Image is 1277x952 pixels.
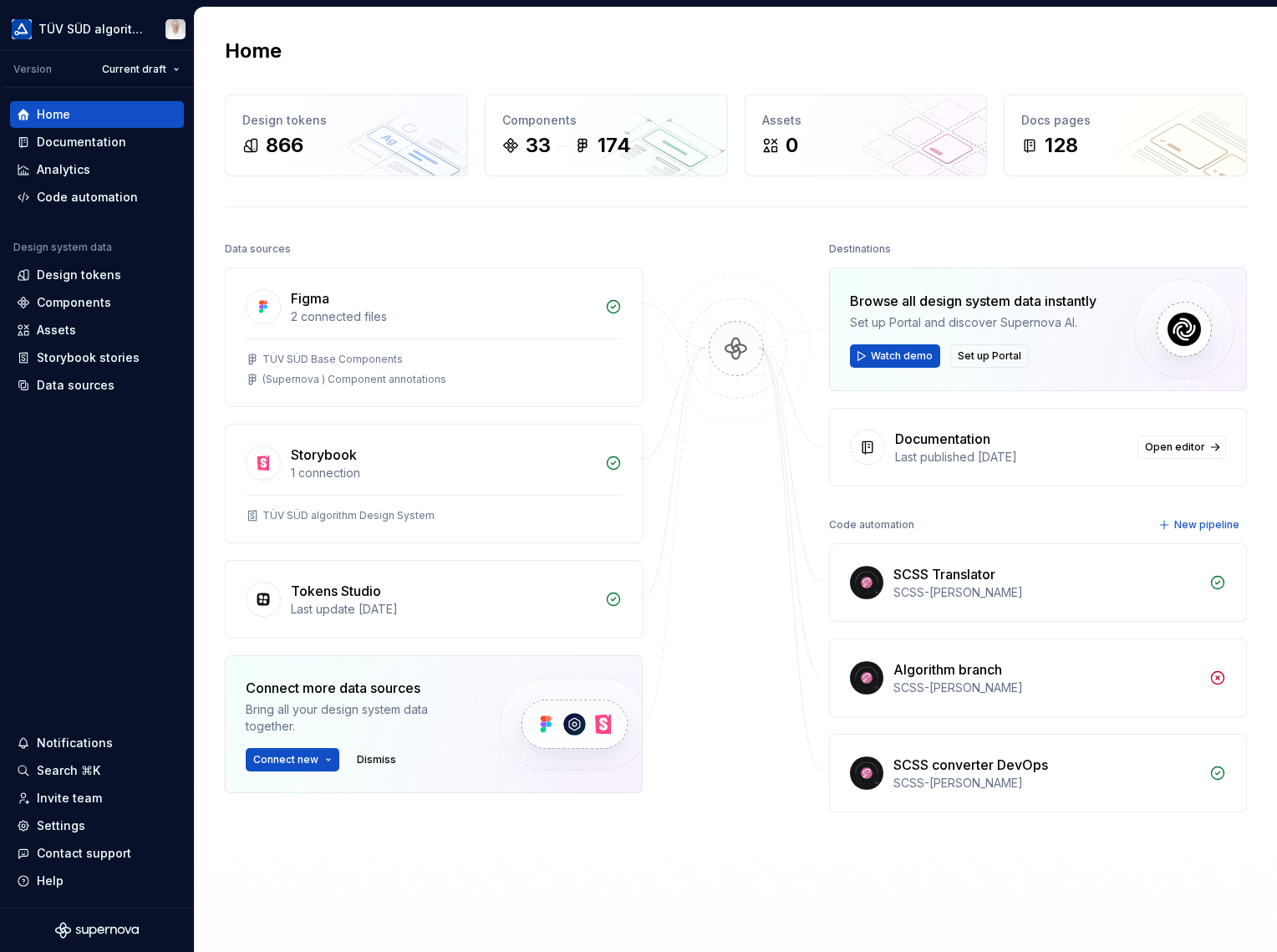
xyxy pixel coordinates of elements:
button: Watch demo [850,344,940,368]
a: Assets0 [745,94,988,176]
div: Invite team [37,790,102,807]
a: Assets [10,317,184,344]
div: Last update [DATE] [291,601,595,618]
div: Bring all your design system data together. [246,701,471,735]
a: Documentation [10,129,184,155]
a: Storybook1 connectionTÜV SÜD algorithm Design System [225,424,643,543]
div: Settings [37,817,85,834]
div: Search ⌘K [37,762,100,779]
div: Components [37,294,111,311]
div: Connect more data sources [246,678,471,698]
div: Assets [762,112,970,129]
img: Marco Schäfer [165,19,186,39]
div: Last published [DATE] [895,449,1127,466]
div: Analytics [37,161,90,178]
a: Data sources [10,372,184,399]
a: Tokens StudioLast update [DATE] [225,560,643,639]
span: Watch demo [871,349,933,363]
div: TÜV SÜD algorithm Design System [262,509,435,522]
div: 1 connection [291,465,595,481]
div: Tokens Studio [291,581,381,601]
div: Contact support [37,845,131,862]
div: Data sources [225,237,291,261]
div: Docs pages [1021,112,1229,129]
a: Open editor [1137,435,1226,459]
div: 0 [786,132,798,159]
a: Code automation [10,184,184,211]
div: Code automation [829,513,914,537]
div: Algorithm branch [893,659,1002,680]
img: b580ff83-5aa9-44e3-bf1e-f2d94e587a2d.png [12,19,32,39]
button: Search ⌘K [10,757,184,784]
span: Connect new [253,753,318,766]
div: (Supernova ) Component annotations [262,373,446,386]
div: Design system data [13,241,112,254]
div: SCSS Translator [893,564,995,584]
div: Components [502,112,710,129]
button: New pipeline [1153,513,1247,537]
div: Browse all design system data instantly [850,291,1096,311]
a: Storybook stories [10,344,184,371]
div: Documentation [37,134,126,150]
button: Contact support [10,840,184,867]
div: TÜV SÜD algorithm [38,21,145,38]
div: SCSS-[PERSON_NAME] [893,680,1199,696]
button: Help [10,868,184,894]
div: Home [37,106,70,123]
svg: Supernova Logo [55,922,139,939]
div: SCSS converter DevOps [893,755,1048,775]
div: 866 [266,132,303,159]
div: 33 [526,132,551,159]
span: Current draft [102,63,166,76]
div: SCSS-[PERSON_NAME] [893,584,1199,601]
a: Figma2 connected filesTÜV SÜD Base Components(Supernova ) Component annotations [225,267,643,407]
div: Documentation [895,429,990,449]
a: Settings [10,812,184,839]
span: Dismiss [357,753,396,766]
div: SCSS-[PERSON_NAME] [893,775,1199,792]
div: Data sources [37,377,114,394]
a: Analytics [10,156,184,183]
div: 2 connected files [291,308,595,325]
span: Set up Portal [958,349,1021,363]
div: Storybook [291,445,357,465]
a: Components33174 [485,94,728,176]
div: 128 [1045,132,1078,159]
h2: Home [225,38,282,64]
button: Set up Portal [950,344,1029,368]
div: 174 [598,132,631,159]
a: Docs pages128 [1004,94,1247,176]
div: Figma [291,288,329,308]
a: Invite team [10,785,184,812]
button: TÜV SÜD algorithmMarco Schäfer [3,11,191,47]
div: Storybook stories [37,349,140,366]
div: Destinations [829,237,891,261]
div: Notifications [37,735,113,751]
button: Dismiss [349,748,404,771]
div: Assets [37,322,76,339]
div: Set up Portal and discover Supernova AI. [850,314,1096,331]
div: Design tokens [37,267,121,283]
a: Design tokens866 [225,94,468,176]
button: Notifications [10,730,184,756]
div: Help [37,873,64,889]
a: Design tokens [10,262,184,288]
span: New pipeline [1174,518,1239,532]
a: Components [10,289,184,316]
div: Version [13,63,52,76]
button: Connect new [246,748,339,771]
div: Design tokens [242,112,450,129]
span: Open editor [1145,440,1205,454]
div: TÜV SÜD Base Components [262,353,403,366]
button: Current draft [94,58,187,81]
a: Home [10,101,184,128]
div: Code automation [37,189,138,206]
